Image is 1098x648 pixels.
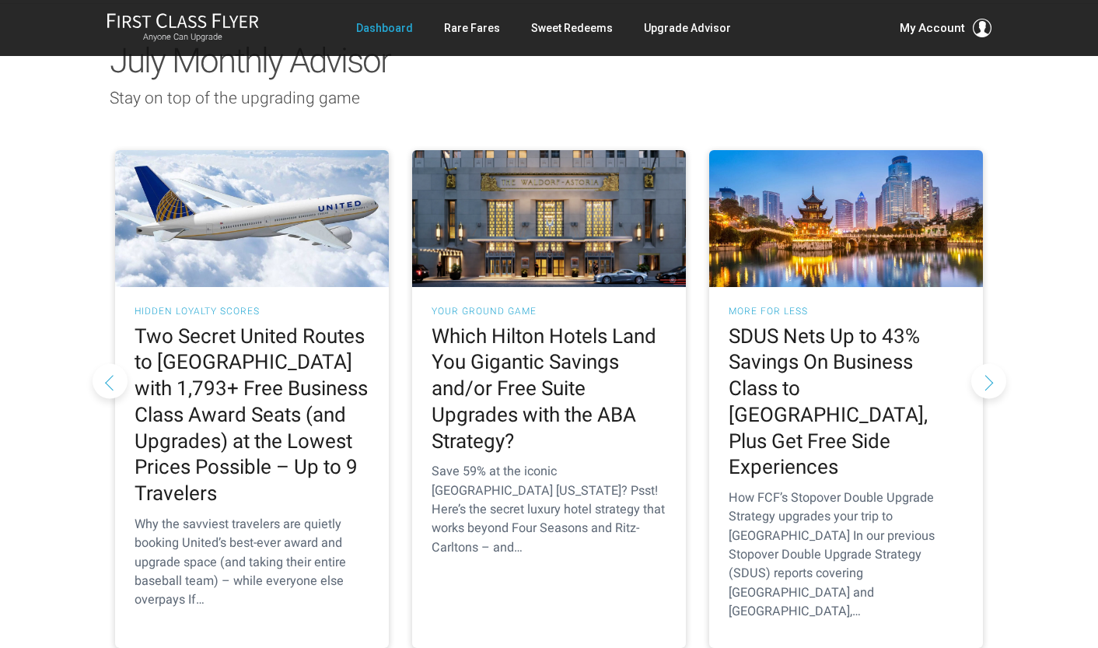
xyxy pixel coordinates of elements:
[444,14,500,42] a: Rare Fares
[110,40,390,81] span: July Monthly Advisor
[432,306,666,316] h3: Your Ground Game
[729,306,963,316] h3: More for Less
[644,14,731,42] a: Upgrade Advisor
[107,12,259,29] img: First Class Flyer
[971,364,1006,399] button: Next slide
[110,89,360,107] span: Stay on top of the upgrading game
[531,14,613,42] a: Sweet Redeems
[729,489,963,621] div: How FCF’s Stopover Double Upgrade Strategy upgrades your trip to [GEOGRAPHIC_DATA] In our previou...
[107,12,259,44] a: First Class FlyerAnyone Can Upgrade
[107,32,259,43] small: Anyone Can Upgrade
[135,324,369,507] h2: Two Secret United Routes to [GEOGRAPHIC_DATA] with 1,793+ Free Business Class Award Seats (and Up...
[432,462,666,556] div: Save 59% at the iconic [GEOGRAPHIC_DATA] [US_STATE]? Psst! Here’s the secret luxury hotel strateg...
[356,14,413,42] a: Dashboard
[432,324,666,455] h2: Which Hilton Hotels Land You Gigantic Savings and/or Free Suite Upgrades with the ABA Strategy?
[135,306,369,316] h3: Hidden Loyalty Scores
[135,515,369,609] div: Why the savviest travelers are quietly booking United’s best-ever award and upgrade space (and ta...
[900,19,965,37] span: My Account
[729,324,963,482] h2: SDUS Nets Up to 43% Savings On Business Class to [GEOGRAPHIC_DATA], Plus Get Free Side Experiences
[93,364,128,399] button: Previous slide
[900,19,991,37] button: My Account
